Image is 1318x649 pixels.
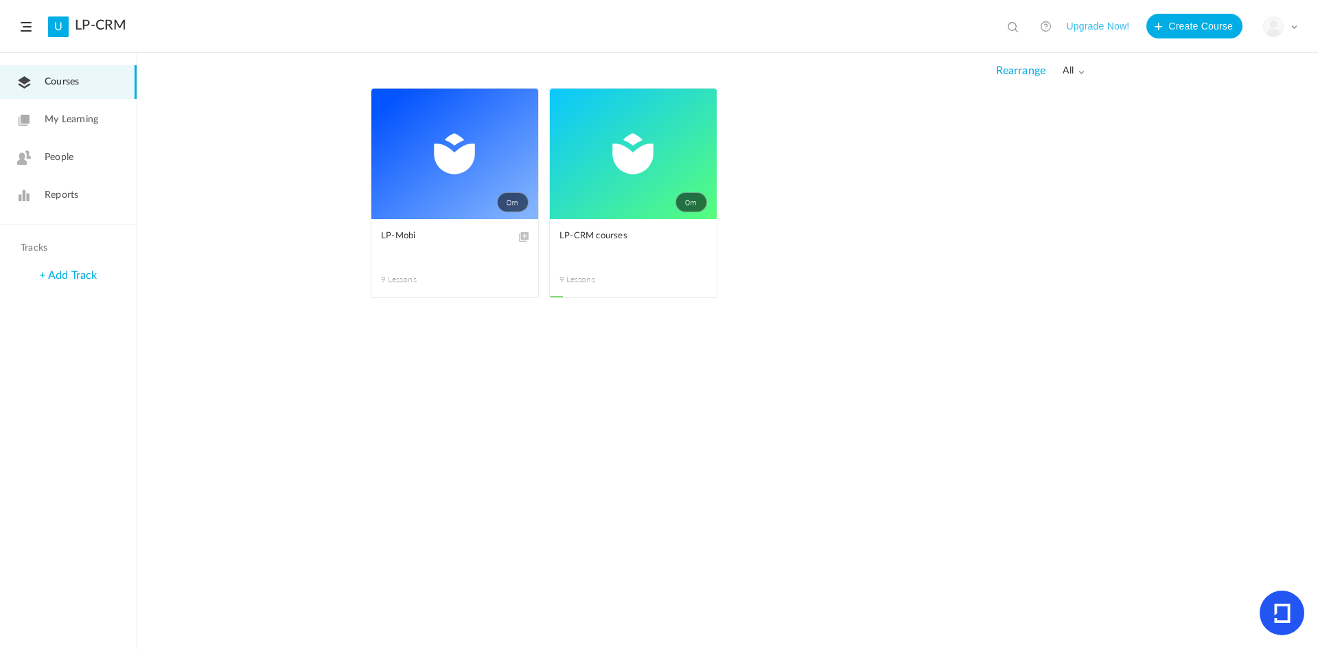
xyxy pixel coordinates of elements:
[1146,14,1242,38] button: Create Course
[1066,14,1129,38] button: Upgrade Now!
[45,188,78,203] span: Reports
[1264,17,1283,36] img: user-image.png
[381,229,529,260] a: LP-Mobi
[45,113,98,127] span: My Learning
[75,17,126,34] a: LP-CRM
[45,75,79,89] span: Courses
[550,89,717,219] a: 0m
[996,65,1045,78] span: Rearrange
[371,89,538,219] a: 0m
[21,242,113,254] h4: Tracks
[559,229,686,244] span: LP-CRM courses
[497,192,529,212] span: 0m
[675,192,707,212] span: 0m
[39,270,97,281] a: + Add Track
[45,150,73,165] span: People
[381,229,508,244] span: LP-Mobi
[1063,65,1085,77] span: all
[559,273,634,286] span: 9 Lessons
[381,273,455,286] span: 9 Lessons
[48,16,69,37] a: U
[559,229,707,260] a: LP-CRM courses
